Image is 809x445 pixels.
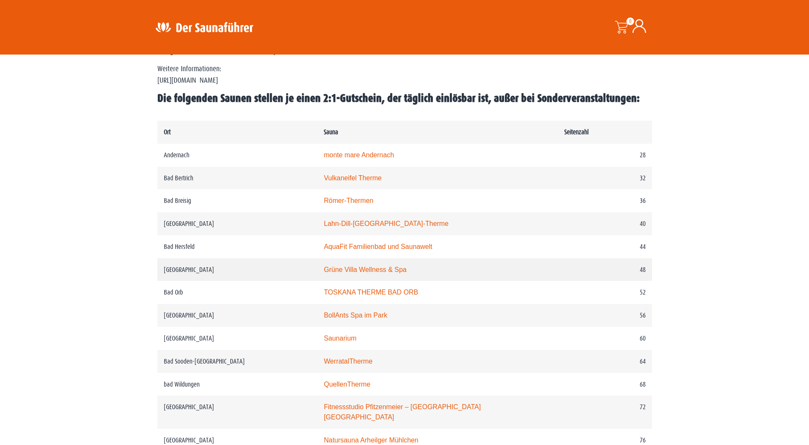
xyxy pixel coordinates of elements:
strong: Seitenzahl [564,128,589,136]
a: Fitnessstudio Pfitzenmeier – [GEOGRAPHIC_DATA] [GEOGRAPHIC_DATA] [324,403,481,421]
a: Vulkaneifel Therme [324,174,382,182]
strong: Sauna [324,128,338,136]
td: 60 [558,327,652,350]
td: 52 [558,281,652,304]
td: 56 [558,304,652,327]
a: Natursauna Arheilger Mühlchen [324,436,418,444]
td: [GEOGRAPHIC_DATA] [157,304,318,327]
td: 40 [558,212,652,235]
td: Bad Sooden-[GEOGRAPHIC_DATA] [157,350,318,373]
td: [GEOGRAPHIC_DATA] [157,212,318,235]
td: 68 [558,373,652,396]
td: Andernach [157,144,318,167]
strong: Ort [164,128,171,136]
td: [GEOGRAPHIC_DATA] [157,396,318,429]
td: Bad Orb [157,281,318,304]
td: 44 [558,235,652,258]
a: AquaFit Familienbad und Saunawelt [324,243,432,250]
a: Römer-Thermen [324,197,373,204]
td: 36 [558,189,652,212]
a: TOSKANA THERME BAD ORB [324,289,418,296]
td: [GEOGRAPHIC_DATA] [157,258,318,281]
td: Bad Hersfeld [157,235,318,258]
a: Lahn-Dill-[GEOGRAPHIC_DATA]-Therme [324,220,448,227]
a: monte mare Andernach [324,151,394,159]
a: Saunarium [324,335,357,342]
td: [GEOGRAPHIC_DATA] [157,327,318,350]
td: bad Wildungen [157,373,318,396]
a: QuellenTherme [324,381,370,388]
p: Weitere Informationen: [URL][DOMAIN_NAME] [157,64,652,86]
td: 28 [558,144,652,167]
a: Grüne Villa Wellness & Spa [324,266,406,273]
span: Die folgenden Saunen stellen je einen 2:1-Gutschein, der täglich einlösbar ist, außer bei Sonderv... [157,92,640,104]
span: 0 [626,17,634,25]
td: 72 [558,396,652,429]
td: Bad Bertrich [157,167,318,190]
td: Bad Breisig [157,189,318,212]
td: 48 [558,258,652,281]
a: BollAnts Spa im Park [324,312,387,319]
a: WerratalTherme [324,358,372,365]
td: 64 [558,350,652,373]
td: 32 [558,167,652,190]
